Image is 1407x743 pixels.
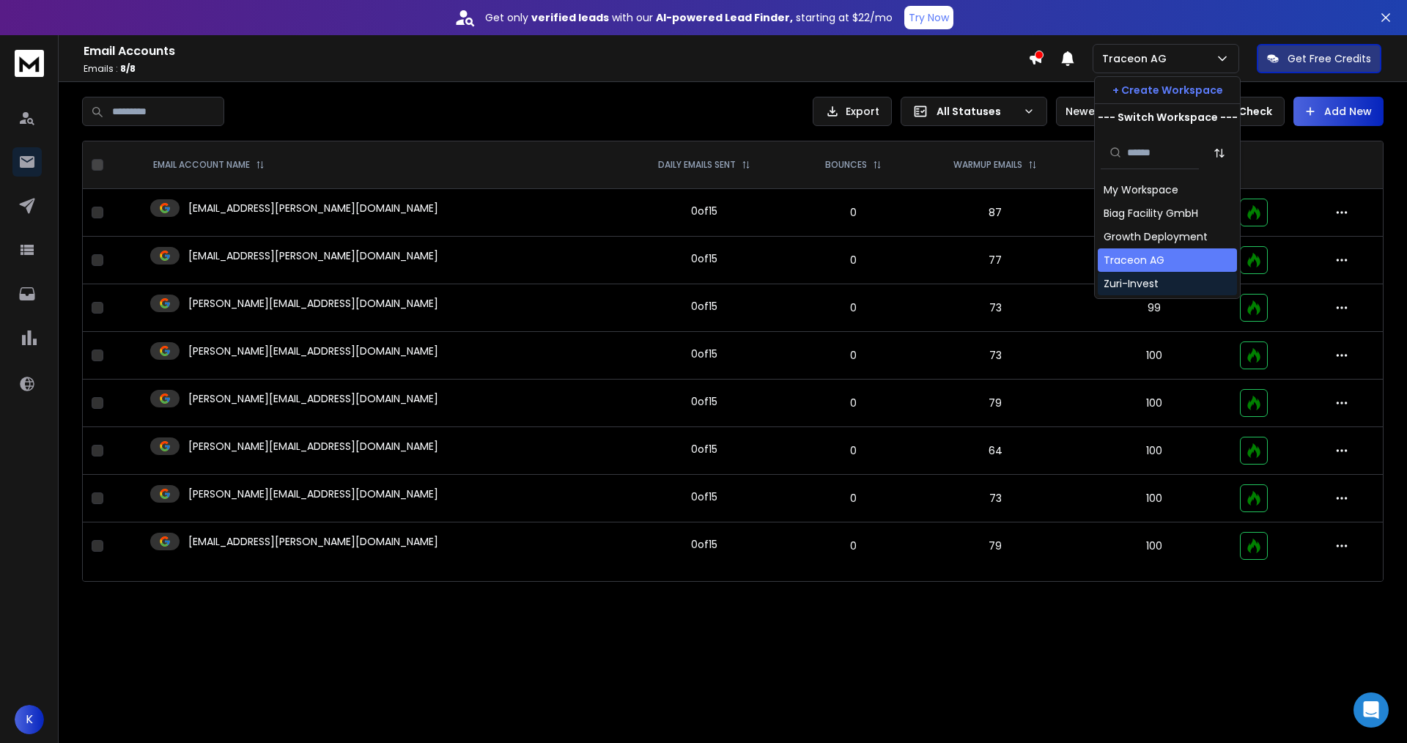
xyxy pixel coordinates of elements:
strong: AI-powered Lead Finder, [656,10,793,25]
div: My Workspace [1104,182,1178,197]
p: Get Free Credits [1288,51,1371,66]
td: 99 [1077,284,1231,332]
div: Growth Deployment [1104,229,1208,244]
p: [EMAIL_ADDRESS][PERSON_NAME][DOMAIN_NAME] [188,534,438,549]
td: 100 [1077,380,1231,427]
div: Biag Facility GmbH [1104,206,1198,221]
p: --- Switch Workspace --- [1098,110,1238,125]
img: logo [15,50,44,77]
button: Get Free Credits [1257,44,1381,73]
div: 0 of 15 [691,347,717,361]
div: Zuri-Invest [1104,276,1159,291]
button: + Create Workspace [1095,77,1240,103]
p: 0 [801,348,905,363]
p: 0 [801,539,905,553]
div: Open Intercom Messenger [1354,692,1389,728]
div: 0 of 15 [691,251,717,266]
td: 73 [914,332,1077,380]
p: + Create Workspace [1112,83,1223,97]
p: 0 [801,443,905,458]
p: 0 [801,396,905,410]
p: [PERSON_NAME][EMAIL_ADDRESS][DOMAIN_NAME] [188,439,438,454]
p: All Statuses [937,104,1017,119]
strong: verified leads [531,10,609,25]
p: 0 [801,491,905,506]
p: [PERSON_NAME][EMAIL_ADDRESS][DOMAIN_NAME] [188,344,438,358]
td: 77 [914,237,1077,284]
p: 0 [801,253,905,267]
td: 100 [1077,475,1231,522]
div: 0 of 15 [691,394,717,409]
p: WARMUP EMAILS [953,159,1022,171]
td: 73 [914,284,1077,332]
p: [PERSON_NAME][EMAIL_ADDRESS][DOMAIN_NAME] [188,296,438,311]
div: 0 of 15 [691,442,717,456]
button: Sort by Sort A-Z [1205,138,1234,168]
td: 87 [914,189,1077,237]
p: Emails : [84,63,1028,75]
p: 0 [801,300,905,315]
button: K [15,705,44,734]
p: [PERSON_NAME][EMAIL_ADDRESS][DOMAIN_NAME] [188,487,438,501]
div: EMAIL ACCOUNT NAME [153,159,265,171]
td: 73 [914,475,1077,522]
p: Try Now [909,10,949,25]
button: Export [813,97,892,126]
p: [PERSON_NAME][EMAIL_ADDRESS][DOMAIN_NAME] [188,391,438,406]
div: 0 of 15 [691,489,717,504]
button: Newest [1056,97,1151,126]
button: Try Now [904,6,953,29]
div: 0 of 15 [691,537,717,552]
p: DAILY EMAILS SENT [658,159,736,171]
td: 79 [914,522,1077,570]
div: 0 of 15 [691,299,717,314]
td: 100 [1077,427,1231,475]
p: 0 [801,205,905,220]
p: [EMAIL_ADDRESS][PERSON_NAME][DOMAIN_NAME] [188,201,438,215]
td: 64 [914,427,1077,475]
h1: Email Accounts [84,42,1028,60]
div: Traceon AG [1104,253,1164,267]
div: 0 of 15 [691,204,717,218]
p: Get only with our starting at $22/mo [485,10,893,25]
td: 100 [1077,237,1231,284]
span: 8 / 8 [120,62,136,75]
td: 100 [1077,332,1231,380]
td: 79 [914,380,1077,427]
p: BOUNCES [825,159,867,171]
td: 100 [1077,189,1231,237]
p: Traceon AG [1102,51,1172,66]
td: 100 [1077,522,1231,570]
p: [EMAIL_ADDRESS][PERSON_NAME][DOMAIN_NAME] [188,248,438,263]
button: Add New [1293,97,1384,126]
